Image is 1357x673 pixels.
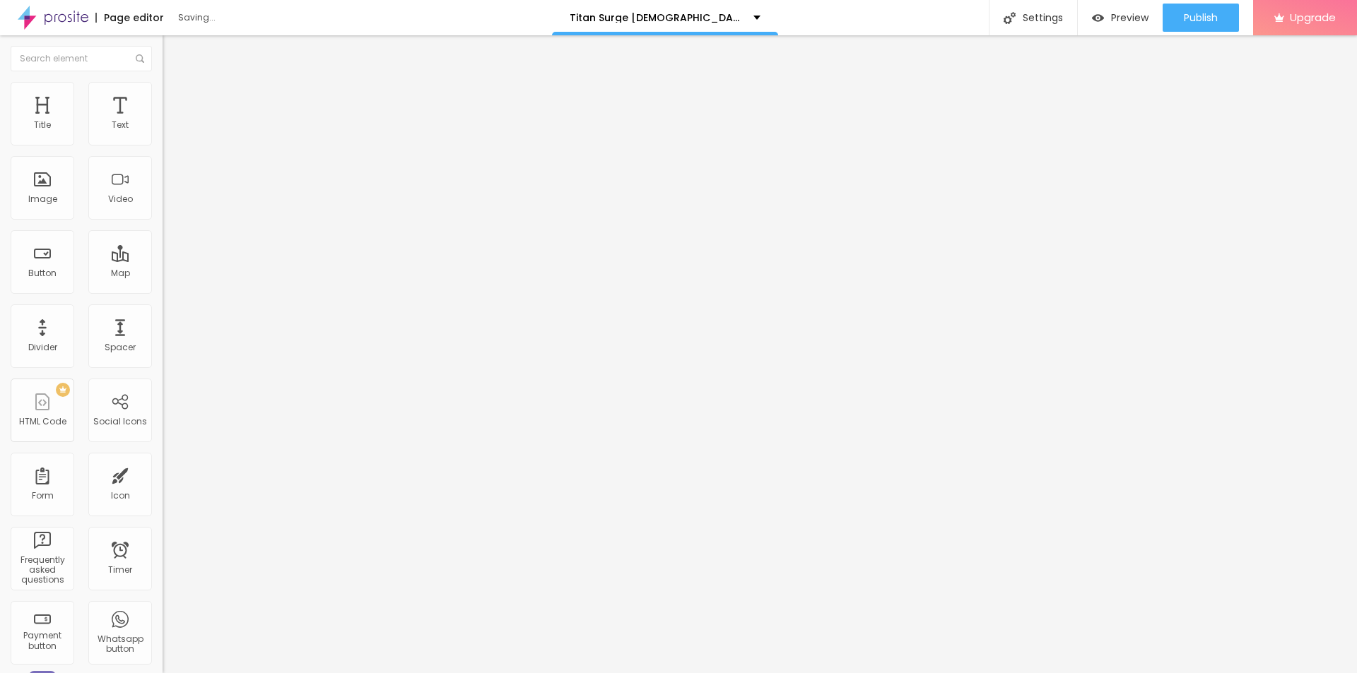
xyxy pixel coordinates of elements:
div: Payment button [14,631,70,651]
img: Icone [1004,12,1016,24]
div: Spacer [105,343,136,352]
div: Icon [111,491,130,501]
div: Whatsapp button [92,634,148,655]
div: Button [28,268,57,278]
div: Social Icons [93,417,147,427]
div: HTML Code [19,417,66,427]
img: view-1.svg [1092,12,1104,24]
button: Publish [1163,4,1239,32]
p: Titan Surge [DEMOGRAPHIC_DATA][MEDICAL_DATA] [MEDICAL_DATA] [570,13,743,23]
input: Search element [11,46,152,71]
div: Frequently asked questions [14,555,70,585]
div: Divider [28,343,57,352]
div: Map [111,268,130,278]
div: Title [34,120,51,130]
div: Video [108,194,133,204]
div: Timer [108,565,132,575]
div: Text [112,120,129,130]
div: Saving... [178,13,341,22]
img: Icone [136,54,144,63]
iframe: Editor [163,35,1357,673]
div: Page editor [95,13,164,23]
button: Preview [1078,4,1163,32]
div: Image [28,194,57,204]
div: Form [32,491,54,501]
span: Upgrade [1290,11,1336,23]
span: Preview [1111,12,1149,23]
span: Publish [1184,12,1218,23]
